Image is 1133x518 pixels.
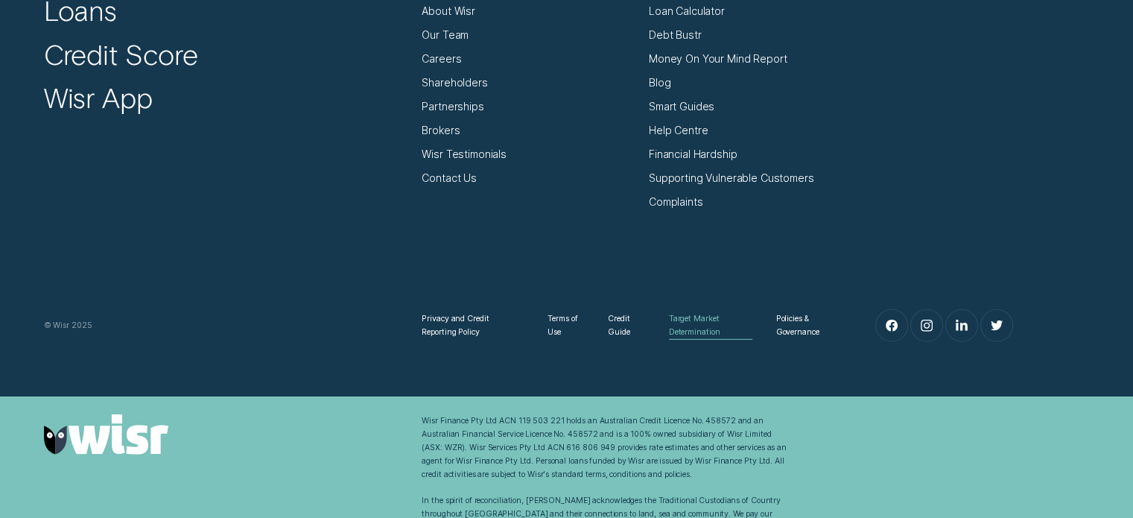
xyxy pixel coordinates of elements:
a: Smart Guides [649,100,714,113]
a: Privacy and Credit Reporting Policy [422,312,524,339]
a: Target Market Determination [669,312,752,339]
a: Wisr Testimonials [422,148,507,161]
a: Financial Hardship [649,148,737,161]
a: Policies & Governance [776,312,839,339]
a: Wisr App [44,80,153,115]
a: Money On Your Mind Report [649,52,787,66]
a: Shareholders [422,76,487,89]
a: Credit Score [44,37,198,72]
img: Wisr [44,414,168,454]
a: Help Centre [649,124,708,137]
a: Supporting Vulnerable Customers [649,171,814,185]
a: Debt Bustr [649,28,702,42]
a: Twitter [981,310,1013,342]
a: Instagram [911,310,943,342]
a: Terms of Use [548,312,584,339]
a: Complaints [649,195,703,209]
a: Facebook [876,310,908,342]
a: Credit Guide [608,312,645,339]
a: Brokers [422,124,460,137]
a: Loan Calculator [649,4,725,18]
div: © Wisr 2025 [37,319,416,332]
a: About Wisr [422,4,475,18]
a: Our Team [422,28,469,42]
a: Careers [422,52,461,66]
a: LinkedIn [946,310,978,342]
a: Contact Us [422,171,477,185]
a: Partnerships [422,100,483,113]
a: Blog [649,76,670,89]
